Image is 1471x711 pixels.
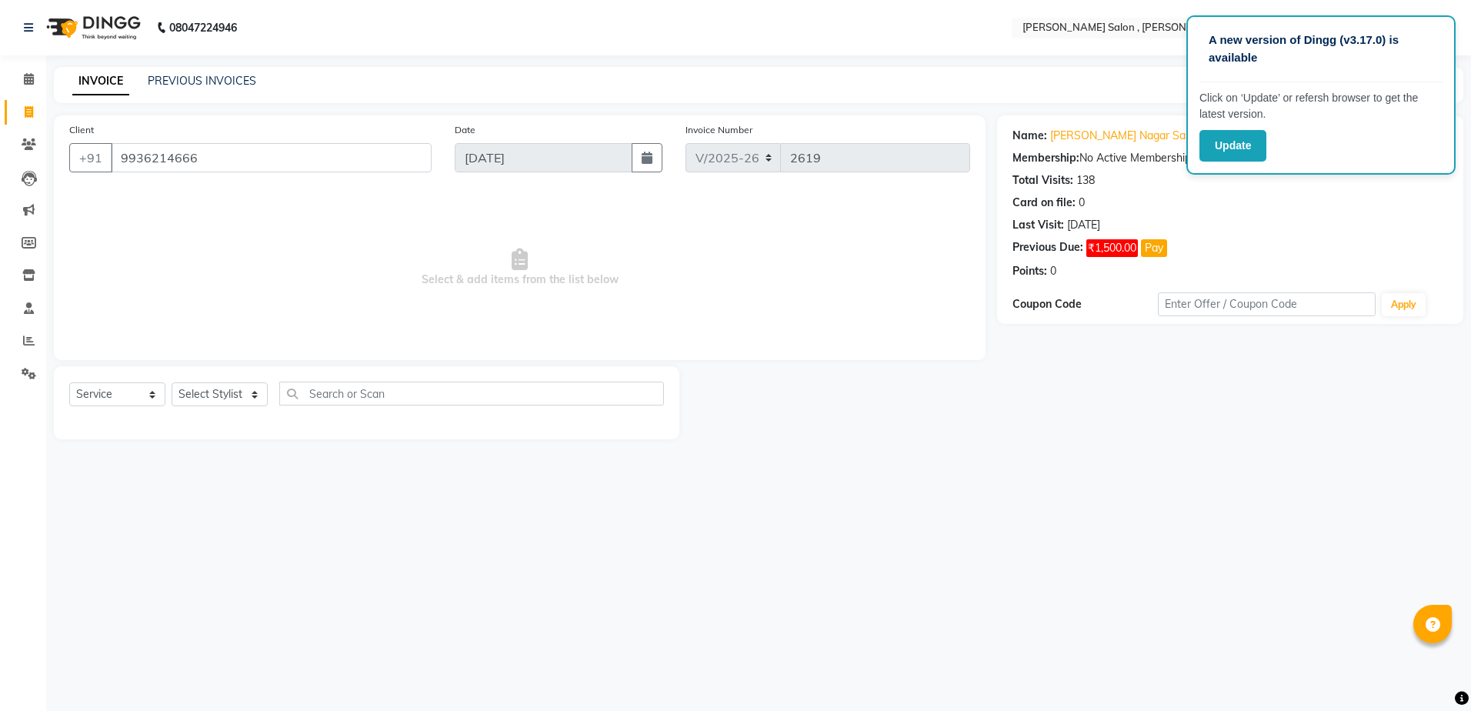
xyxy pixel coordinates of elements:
[1406,649,1456,696] iframe: chat widget
[1050,263,1056,279] div: 0
[1076,172,1095,189] div: 138
[1012,195,1076,211] div: Card on file:
[72,68,129,95] a: INVOICE
[1012,296,1158,312] div: Coupon Code
[1012,239,1083,257] div: Previous Due:
[148,74,256,88] a: PREVIOUS INVOICES
[1209,32,1433,66] p: A new version of Dingg (v3.17.0) is available
[685,123,752,137] label: Invoice Number
[169,6,237,49] b: 08047224946
[69,143,112,172] button: +91
[69,123,94,137] label: Client
[279,382,664,406] input: Search or Scan
[1079,195,1085,211] div: 0
[1012,128,1047,144] div: Name:
[1199,90,1443,122] p: Click on ‘Update’ or refersh browser to get the latest version.
[1382,293,1426,316] button: Apply
[1012,217,1064,233] div: Last Visit:
[1158,292,1376,316] input: Enter Offer / Coupon Code
[1012,150,1079,166] div: Membership:
[455,123,475,137] label: Date
[1050,128,1200,144] a: [PERSON_NAME] Nagar Salon
[69,191,970,345] span: Select & add items from the list below
[39,6,145,49] img: logo
[1086,239,1138,257] span: ₹1,500.00
[1012,150,1448,166] div: No Active Membership
[111,143,432,172] input: Search by Name/Mobile/Email/Code
[1199,130,1266,162] button: Update
[1012,263,1047,279] div: Points:
[1012,172,1073,189] div: Total Visits:
[1141,239,1167,257] button: Pay
[1067,217,1100,233] div: [DATE]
